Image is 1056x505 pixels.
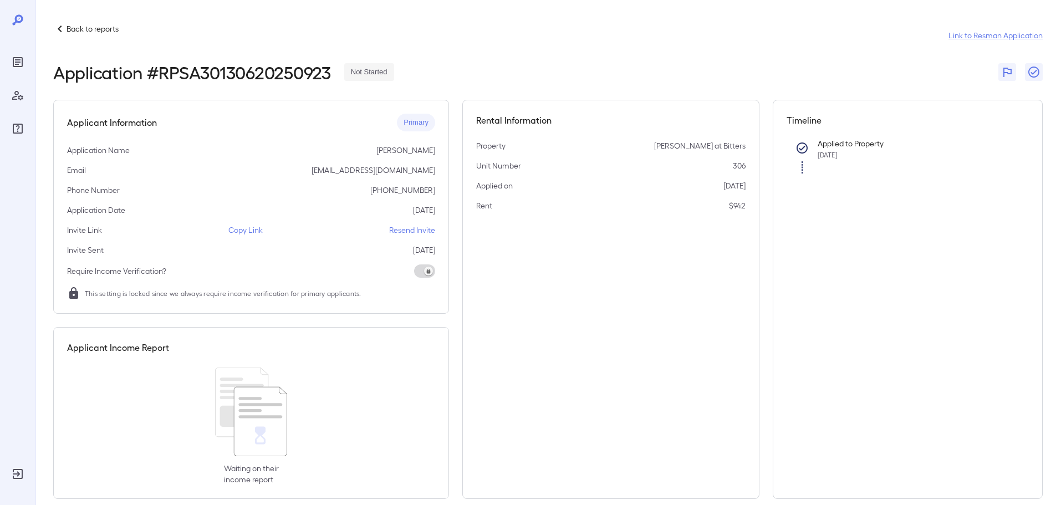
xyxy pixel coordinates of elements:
p: [PHONE_NUMBER] [370,185,435,196]
span: Primary [397,118,435,128]
p: Property [476,140,506,151]
p: Applied on [476,180,513,191]
p: [PERSON_NAME] [376,145,435,156]
h2: Application # RPSA30130620250923 [53,62,331,82]
p: Resend Invite [389,225,435,236]
h5: Rental Information [476,114,746,127]
p: Applied to Property [818,138,1012,149]
button: Close Report [1025,63,1043,81]
p: Application Date [67,205,125,216]
div: FAQ [9,120,27,137]
div: Reports [9,53,27,71]
div: Log Out [9,465,27,483]
p: Require Income Verification? [67,266,166,277]
p: Invite Link [67,225,102,236]
p: Invite Sent [67,244,104,256]
button: Flag Report [998,63,1016,81]
span: Not Started [344,67,394,78]
p: Copy Link [228,225,263,236]
p: Phone Number [67,185,120,196]
a: Link to Resman Application [948,30,1043,41]
p: [DATE] [413,205,435,216]
div: Manage Users [9,86,27,104]
p: [EMAIL_ADDRESS][DOMAIN_NAME] [312,165,435,176]
p: Email [67,165,86,176]
p: [DATE] [723,180,746,191]
span: [DATE] [818,151,838,159]
h5: Timeline [787,114,1029,127]
p: [DATE] [413,244,435,256]
p: Unit Number [476,160,521,171]
p: 306 [733,160,746,171]
p: [PERSON_NAME] at Bitters [654,140,746,151]
h5: Applicant Income Report [67,341,169,354]
p: Rent [476,200,492,211]
h5: Applicant Information [67,116,157,129]
p: Application Name [67,145,130,156]
p: Waiting on their income report [224,463,279,485]
span: This setting is locked since we always require income verification for primary applicants. [85,288,361,299]
p: Back to reports [67,23,119,34]
p: $942 [729,200,746,211]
